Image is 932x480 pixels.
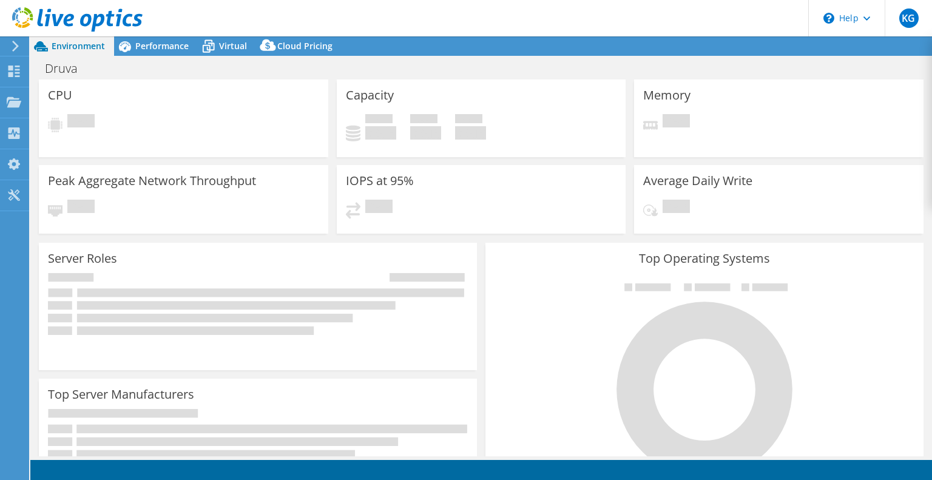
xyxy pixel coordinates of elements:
h3: IOPS at 95% [346,174,414,188]
span: Used [365,114,393,126]
svg: \n [823,13,834,24]
h4: 0 GiB [410,126,441,140]
span: Cloud Pricing [277,40,333,52]
h4: 0 GiB [365,126,396,140]
h1: Druva [39,62,96,75]
span: Free [410,114,437,126]
h4: 0 GiB [455,126,486,140]
h3: Average Daily Write [643,174,752,188]
h3: Top Server Manufacturers [48,388,194,401]
h3: Capacity [346,89,394,102]
h3: CPU [48,89,72,102]
h3: Server Roles [48,252,117,265]
span: Total [455,114,482,126]
h3: Peak Aggregate Network Throughput [48,174,256,188]
span: KG [899,8,919,28]
span: Pending [67,114,95,130]
h3: Memory [643,89,691,102]
span: Pending [663,200,690,216]
span: Pending [67,200,95,216]
h3: Top Operating Systems [495,252,914,265]
span: Pending [663,114,690,130]
span: Environment [52,40,105,52]
span: Pending [365,200,393,216]
span: Virtual [219,40,247,52]
span: Performance [135,40,189,52]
